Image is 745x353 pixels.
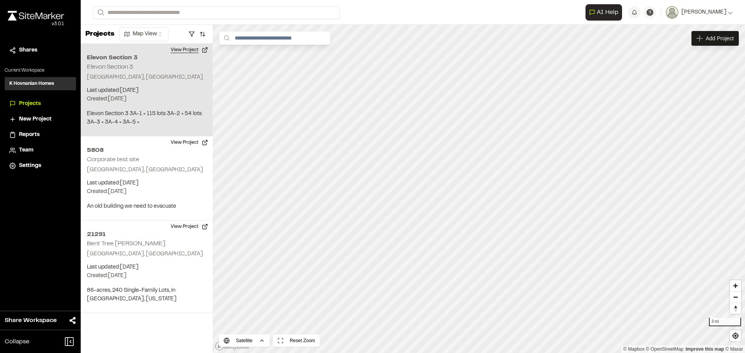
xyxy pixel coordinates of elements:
button: Zoom in [730,280,741,291]
p: Last updated: [DATE] [87,179,206,188]
button: Find my location [730,330,741,341]
canvas: Map [213,25,745,353]
a: New Project [9,115,71,124]
button: Zoom out [730,291,741,303]
p: Created: [DATE] [87,272,206,280]
div: Oh geez...please don't... [8,21,64,28]
span: Settings [19,162,41,170]
span: Add Project [706,34,734,42]
p: [GEOGRAPHIC_DATA], [GEOGRAPHIC_DATA] [87,73,206,82]
button: View Project [166,136,213,149]
h2: Corporate test site [87,157,139,162]
button: Search [93,6,107,19]
span: Reports [19,131,40,139]
p: Created: [DATE] [87,95,206,103]
h2: Elevon Section 3 [87,64,133,70]
a: Shares [9,46,71,55]
h2: Elevon Section 3 [87,53,206,62]
button: Satellite [219,334,270,347]
p: Elevon Section 3 3A-1 = 115 lots 3A-2 = 54 lots 3A-3 = 3A-4 = 3A-5 = [87,110,206,127]
span: Team [19,146,33,155]
span: Collapse [5,337,29,346]
h2: 21291 [87,230,206,239]
p: Created: [DATE] [87,188,206,196]
p: Last updated: [DATE] [87,86,206,95]
a: Projects [9,100,71,108]
span: New Project [19,115,52,124]
button: View Project [166,220,213,233]
a: OpenStreetMap [646,346,684,352]
span: AI Help [597,8,619,17]
span: [PERSON_NAME] [681,8,726,17]
p: Projects [85,29,114,40]
a: Mapbox [623,346,645,352]
span: Share Workspace [5,316,57,325]
button: [PERSON_NAME] [666,6,733,19]
a: Settings [9,162,71,170]
a: Reports [9,131,71,139]
a: Team [9,146,71,155]
span: Shares [19,46,37,55]
h2: Bent Tree [PERSON_NAME] [87,241,165,246]
p: [GEOGRAPHIC_DATA], [GEOGRAPHIC_DATA] [87,250,206,258]
a: Map feedback [686,346,724,352]
button: View Project [166,44,213,56]
p: 86-acres, 240 Single-Family Lots, in [GEOGRAPHIC_DATA], [US_STATE] [87,286,206,303]
div: 3 mi [709,318,741,326]
img: User [666,6,678,19]
div: Open AI Assistant [586,4,625,21]
a: Maxar [725,346,743,352]
img: rebrand.png [8,11,64,21]
h2: 5808 [87,146,206,155]
p: [GEOGRAPHIC_DATA], [GEOGRAPHIC_DATA] [87,166,206,174]
a: Mapbox logo [215,342,249,351]
p: Current Workspace [5,67,76,74]
button: Open AI Assistant [586,4,622,21]
h3: K Hovnanian Homes [9,80,54,87]
span: Projects [19,100,41,108]
button: Reset Zoom [273,334,320,347]
button: Reset bearing to north [730,303,741,314]
p: An old building we need to evacuate [87,202,206,211]
p: Last updated: [DATE] [87,263,206,272]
